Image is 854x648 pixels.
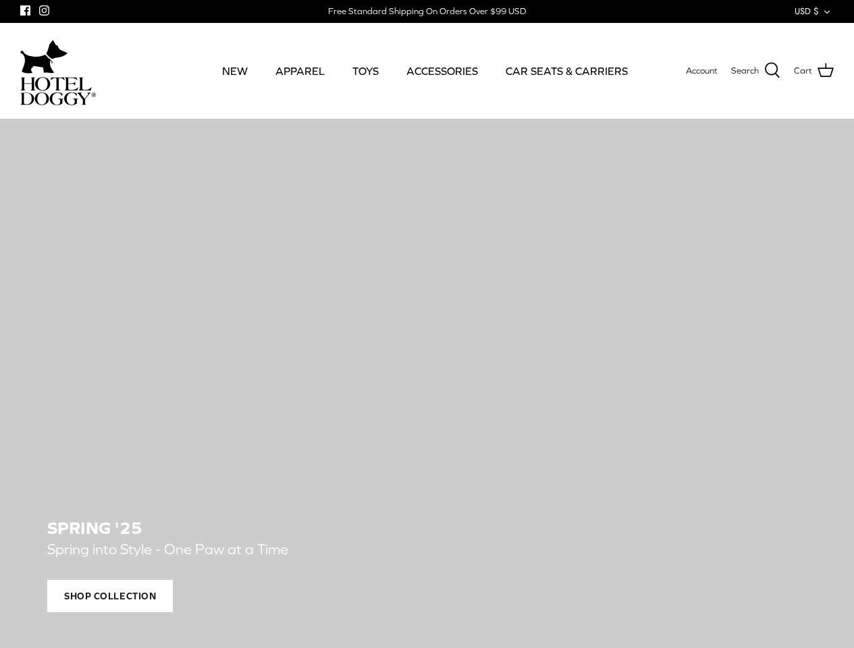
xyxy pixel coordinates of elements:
a: Free Standard Shipping On Orders Over $99 USD [328,1,526,22]
a: CAR SEATS & CARRIERS [493,48,640,94]
a: Facebook [20,5,30,16]
span: Shop Collection [47,580,173,612]
a: TOYS [340,48,391,94]
a: Cart [794,62,834,80]
span: Account [686,65,718,76]
a: hoteldoggycom [20,36,96,105]
div: Free Standard Shipping On Orders Over $99 USD [328,5,526,18]
span: Search [731,64,759,78]
p: Spring into Style - One Paw at a Time [47,538,662,562]
a: ACCESSORIES [394,48,490,94]
img: hoteldoggycom [20,77,96,105]
img: dog-icon.svg [20,36,68,77]
a: NEW [210,48,260,94]
a: Account [686,64,718,78]
a: Instagram [39,5,49,16]
h2: SPRING '25 [47,518,807,538]
div: Primary navigation [201,48,649,94]
a: APPAREL [263,48,337,94]
span: Cart [794,64,812,78]
a: Search [731,62,780,80]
